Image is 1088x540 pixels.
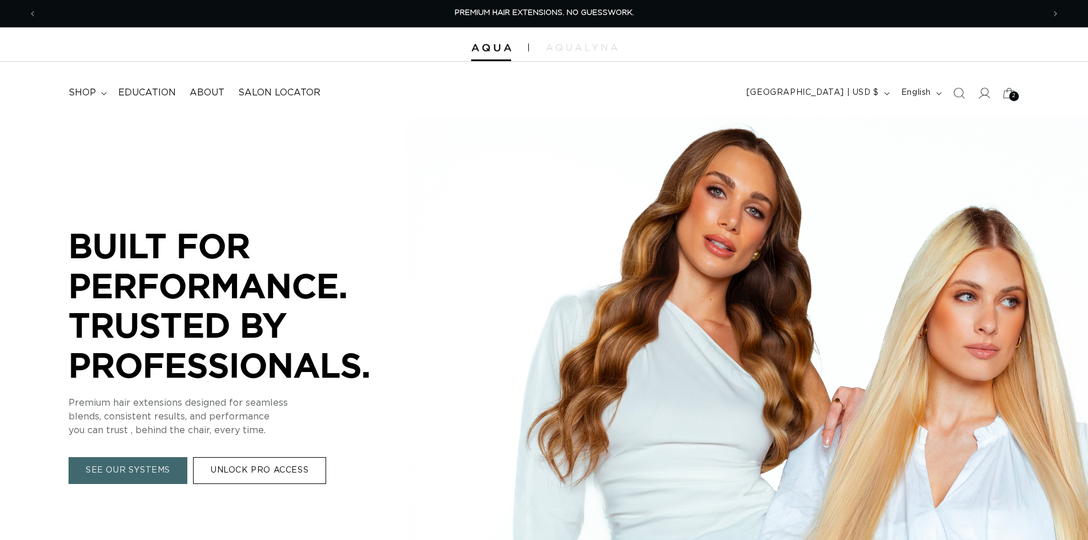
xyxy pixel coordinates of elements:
[455,9,634,17] span: PREMIUM HAIR EXTENSIONS. NO GUESSWORK.
[190,87,224,99] span: About
[231,80,327,106] a: Salon Locator
[1043,3,1068,25] button: Next announcement
[69,424,411,438] p: you can trust , behind the chair, every time.
[746,87,879,99] span: [GEOGRAPHIC_DATA] | USD $
[20,3,45,25] button: Previous announcement
[546,44,617,51] img: aqualyna.com
[69,458,187,485] a: SEE OUR SYSTEMS
[111,80,183,106] a: Education
[62,80,111,106] summary: shop
[894,82,946,104] button: English
[1012,91,1016,101] span: 2
[946,81,971,106] summary: Search
[69,397,411,410] p: Premium hair extensions designed for seamless
[193,458,326,485] a: UNLOCK PRO ACCESS
[118,87,176,99] span: Education
[69,226,411,385] p: BUILT FOR PERFORMANCE. TRUSTED BY PROFESSIONALS.
[69,410,411,424] p: blends, consistent results, and performance
[183,80,231,106] a: About
[471,44,511,52] img: Aqua Hair Extensions
[238,87,320,99] span: Salon Locator
[69,87,96,99] span: shop
[740,82,894,104] button: [GEOGRAPHIC_DATA] | USD $
[901,87,931,99] span: English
